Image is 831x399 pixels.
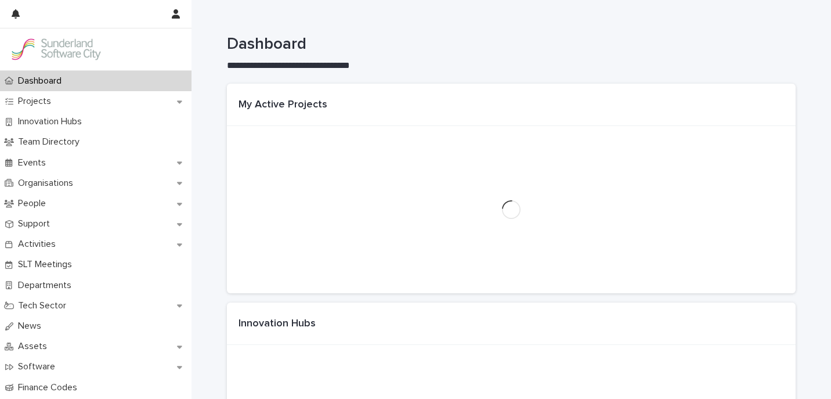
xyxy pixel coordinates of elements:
h1: Innovation Hubs [239,318,316,330]
p: Events [13,157,55,168]
p: SLT Meetings [13,259,81,270]
p: Projects [13,96,60,107]
p: Dashboard [13,76,71,87]
p: News [13,321,50,332]
p: Team Directory [13,136,89,148]
p: Tech Sector [13,300,75,311]
img: Kay6KQejSz2FjblR6DWv [9,38,102,61]
p: Assets [13,341,56,352]
p: Activities [13,239,65,250]
p: Organisations [13,178,82,189]
p: Software [13,361,64,372]
h1: Dashboard [227,35,796,55]
p: Innovation Hubs [13,116,91,127]
h1: My Active Projects [239,99,327,112]
p: Support [13,218,59,229]
p: Finance Codes [13,382,86,393]
p: Departments [13,280,81,291]
p: People [13,198,55,209]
